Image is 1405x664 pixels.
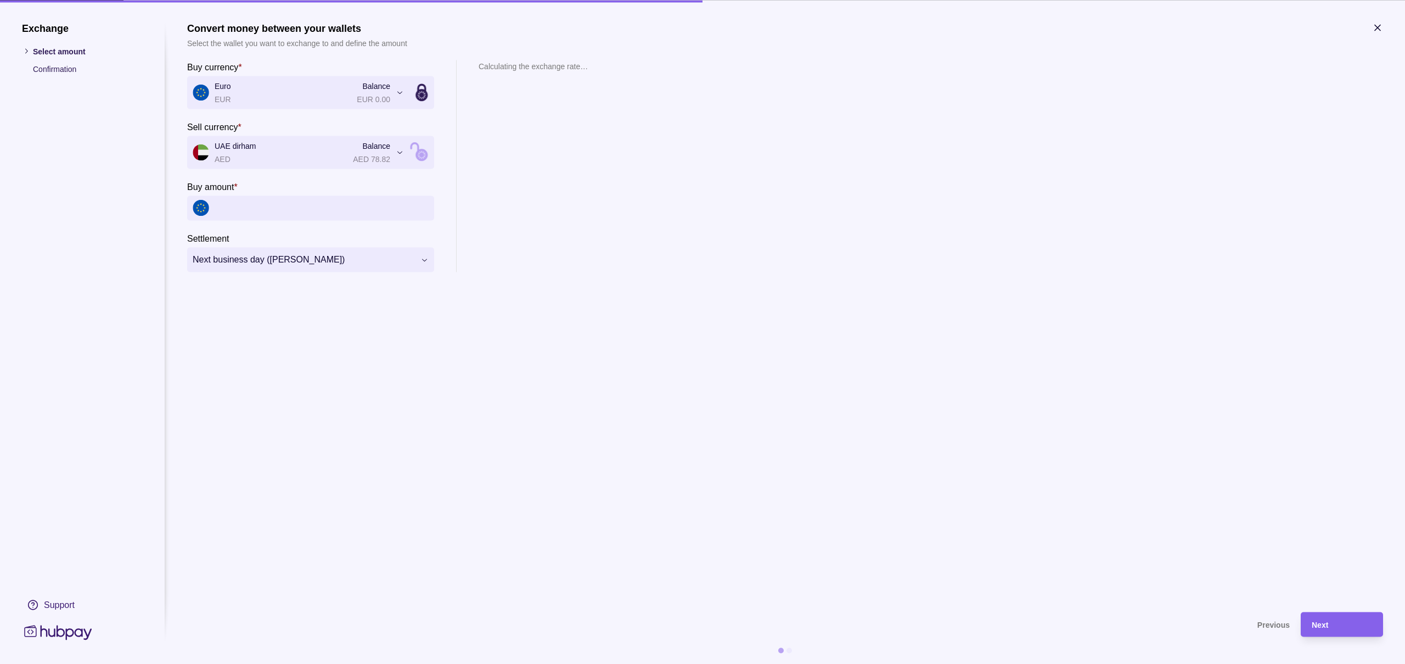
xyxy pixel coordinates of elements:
div: Support [44,599,75,611]
p: Select the wallet you want to exchange to and define the amount [187,37,407,49]
p: Buy currency [187,62,238,71]
input: amount [215,196,429,220]
h1: Convert money between your wallets [187,22,407,34]
a: Support [22,593,143,616]
label: Buy amount [187,180,238,193]
p: Select amount [33,45,143,57]
button: Previous [187,612,1290,637]
span: Previous [1257,621,1290,629]
label: Sell currency [187,120,241,133]
p: Calculating the exchange rate… [479,60,588,72]
p: Sell currency [187,122,238,131]
label: Settlement [187,231,229,244]
p: Buy amount [187,182,234,191]
span: Next [1312,621,1328,629]
h1: Exchange [22,22,143,34]
img: eu [193,200,209,216]
label: Buy currency [187,60,242,73]
button: Next [1301,612,1383,637]
p: Confirmation [33,63,143,75]
p: Settlement [187,233,229,243]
